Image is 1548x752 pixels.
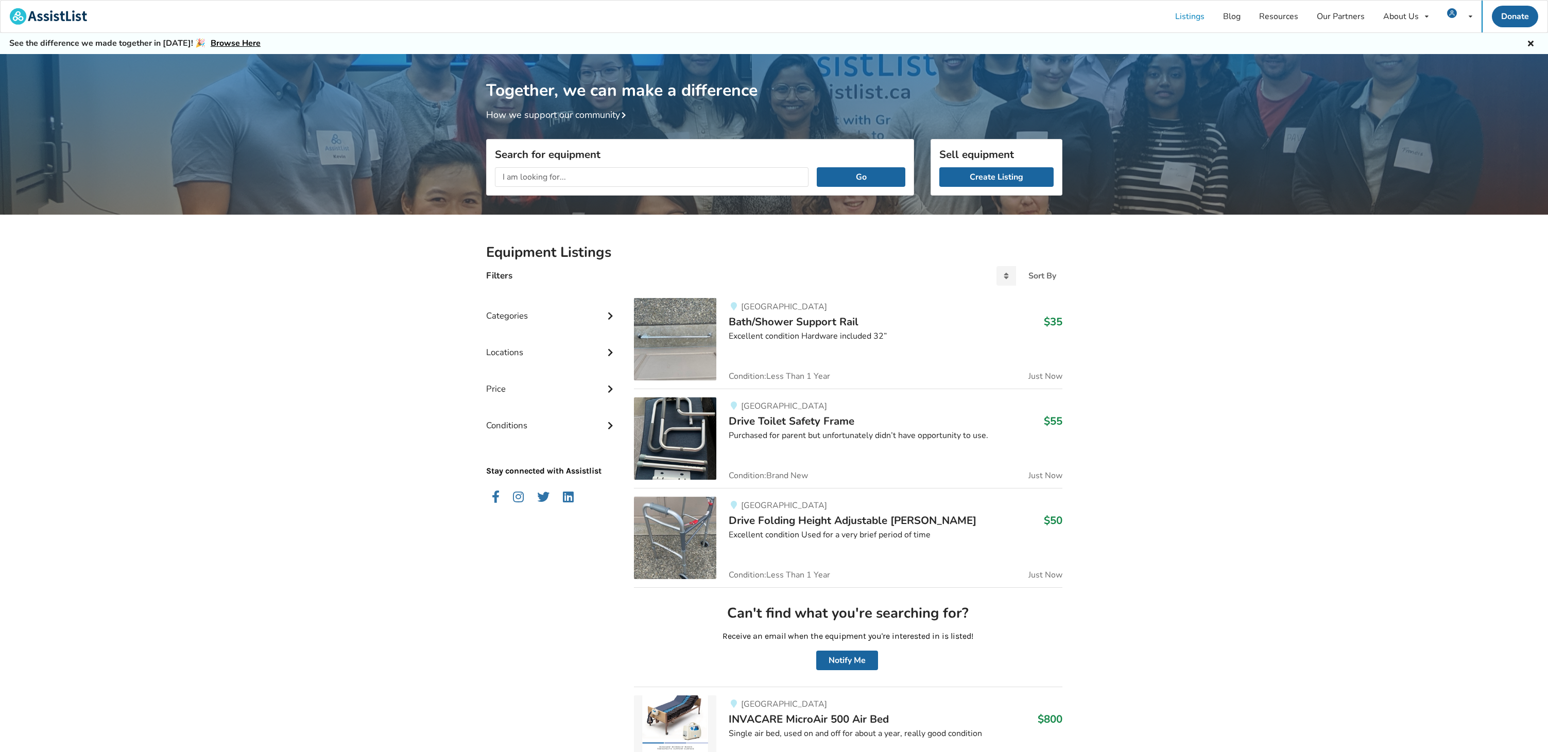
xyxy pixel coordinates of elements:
h2: Equipment Listings [486,243,1062,261]
div: Price [486,363,618,399]
a: Listings [1166,1,1214,32]
h3: $55 [1044,414,1062,428]
img: assistlist-logo [10,8,87,25]
a: Our Partners [1308,1,1374,32]
div: Categories [486,290,618,326]
h3: $800 [1038,712,1062,726]
span: [GEOGRAPHIC_DATA] [741,301,827,312]
a: bathroom safety-drive toilet safety frame[GEOGRAPHIC_DATA]Drive Toilet Safety Frame$55Purchased f... [634,389,1062,488]
h3: Sell equipment [939,148,1054,161]
span: [GEOGRAPHIC_DATA] [741,698,827,710]
input: I am looking for... [495,167,809,187]
div: Purchased for parent but unfortunately didn’t have opportunity to use. [729,430,1062,442]
span: Just Now [1028,571,1062,579]
a: bathroom safety-bath/shower support rail[GEOGRAPHIC_DATA]Bath/Shower Support Rail$35Excellent con... [634,298,1062,389]
div: Single air bed, used on and off for about a year, really good condition [729,728,1062,740]
div: Locations [486,326,618,363]
span: Drive Toilet Safety Frame [729,414,854,428]
button: Go [817,167,905,187]
button: Notify Me [816,651,878,670]
a: Resources [1250,1,1308,32]
h3: $50 [1044,514,1062,527]
a: Create Listing [939,167,1054,187]
span: Just Now [1028,471,1062,480]
p: Receive an email when the equipment you're interested in is listed! [642,631,1054,642]
h1: Together, we can make a difference [486,54,1062,101]
span: Bath/Shower Support Rail [729,314,858,329]
a: Donate [1492,6,1538,27]
div: Excellent condition Hardware included 32” [729,330,1062,342]
p: Stay connected with Assistlist [486,436,618,477]
div: About Us [1383,12,1419,21]
img: mobility-drive folding height adjustable walker [634,497,716,579]
div: Sort By [1028,272,1056,280]
h3: $35 [1044,315,1062,328]
div: Excellent condition Used for a very brief period of time [729,529,1062,541]
img: bathroom safety-bath/shower support rail [634,298,716,380]
img: bathroom safety-drive toilet safety frame [634,397,716,480]
span: Condition: Less Than 1 Year [729,372,830,380]
span: [GEOGRAPHIC_DATA] [741,400,827,412]
a: Browse Here [211,38,261,49]
span: INVACARE MicroAir 500 Air Bed [729,712,889,726]
img: user icon [1447,8,1457,18]
span: Just Now [1028,372,1062,380]
span: Condition: Brand New [729,471,808,480]
h3: Search for equipment [495,148,905,161]
a: How we support our community [486,109,630,121]
a: Blog [1214,1,1250,32]
span: [GEOGRAPHIC_DATA] [741,500,827,511]
a: mobility-drive folding height adjustable walker [GEOGRAPHIC_DATA]Drive Folding Height Adjustable ... [634,488,1062,587]
span: Drive Folding Height Adjustable [PERSON_NAME] [729,513,976,528]
div: Conditions [486,399,618,436]
h5: See the difference we made together in [DATE]! 🎉 [9,38,261,49]
h2: Can't find what you're searching for? [642,604,1054,622]
h4: Filters [486,270,512,282]
span: Condition: Less Than 1 Year [729,571,830,579]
